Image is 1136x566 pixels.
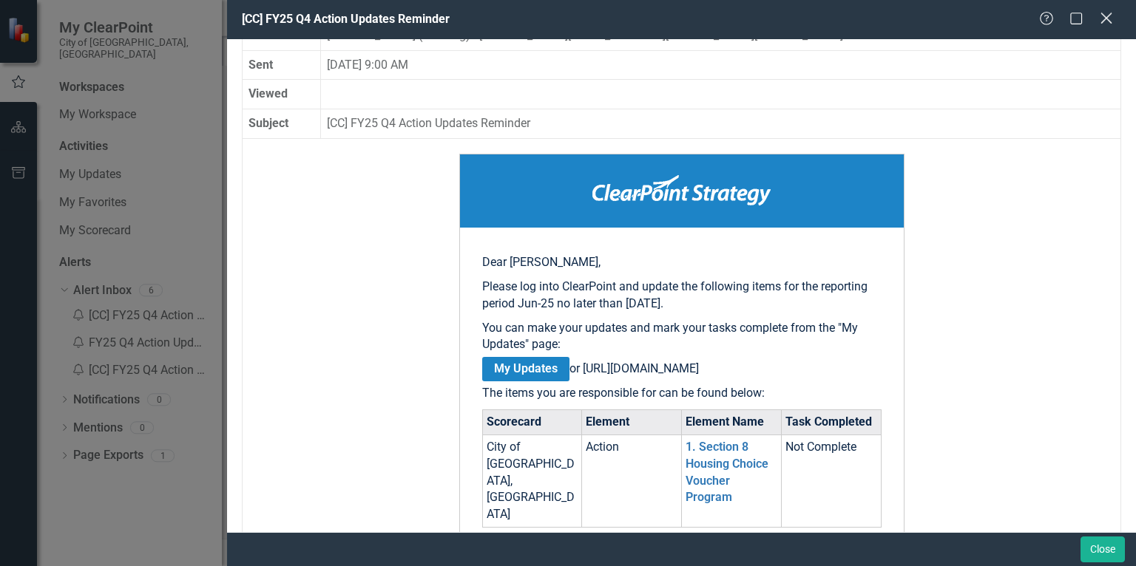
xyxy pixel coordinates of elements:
th: Element [582,409,682,434]
th: Element Name [682,409,782,434]
th: Scorecard [482,409,582,434]
th: Sent [243,50,321,80]
span: [CC] FY25 Q4 Action Updates Reminder [242,12,450,26]
a: 1. Section 8 Housing Choice Voucher Program [686,440,768,505]
p: or [URL][DOMAIN_NAME] [482,361,882,378]
td: [CC] FY25 Q4 Action Updates Reminder [321,109,1121,139]
span: > [843,28,849,42]
td: Action [582,434,682,527]
a: My Updates [482,357,569,381]
th: Task Completed [781,409,881,434]
td: Not Complete [781,434,881,527]
span: < [473,28,479,42]
td: [DATE] 9:00 AM [321,50,1121,80]
p: The items you are responsible for can be found below: [482,385,882,402]
p: Please log into ClearPoint and update the following items for the reporting period Jun-25 no late... [482,279,882,313]
p: Dear [PERSON_NAME], [482,254,882,271]
th: Subject [243,109,321,139]
button: Close [1081,536,1125,562]
p: You can make your updates and mark your tasks complete from the "My Updates" page: [482,320,882,354]
img: ClearPoint Strategy [592,175,771,205]
td: City of [GEOGRAPHIC_DATA], [GEOGRAPHIC_DATA] [482,434,582,527]
th: Viewed [243,80,321,109]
